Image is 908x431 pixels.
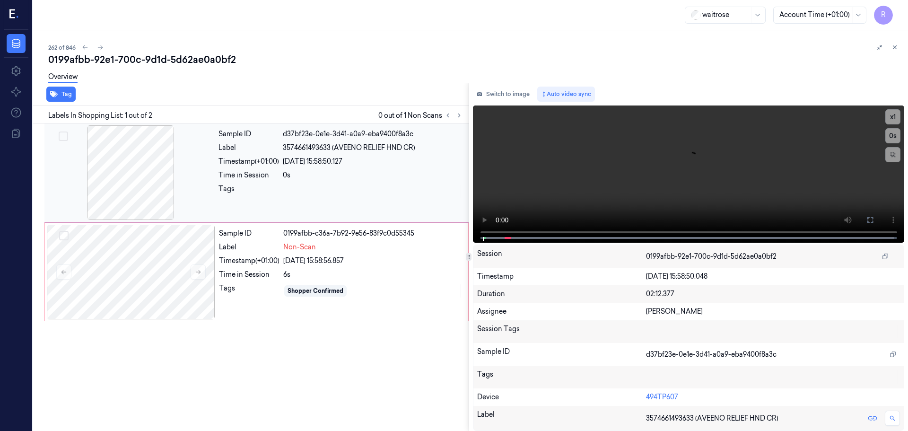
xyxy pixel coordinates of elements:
[477,249,646,264] div: Session
[646,307,900,317] div: [PERSON_NAME]
[48,44,76,52] span: 262 of 846
[218,170,279,180] div: Time in Session
[283,170,463,180] div: 0s
[477,369,646,385] div: Tags
[218,143,279,153] div: Label
[473,87,533,102] button: Switch to image
[477,324,646,339] div: Session Tags
[283,242,316,252] span: Non-Scan
[283,129,463,139] div: d37bf23e-0e1e-3d41-a0a9-eba9400f8a3c
[646,272,900,281] div: [DATE] 15:58:50.048
[283,143,415,153] span: 3574661493633 (AVEENO RELIEF HND CR)
[59,231,69,240] button: Select row
[48,111,152,121] span: Labels In Shopping List: 1 out of 2
[219,229,279,238] div: Sample ID
[59,132,68,141] button: Select row
[218,157,279,167] div: Timestamp (+01:00)
[646,392,900,402] div: 494TP607
[218,184,279,199] div: Tags
[283,256,463,266] div: [DATE] 15:58:56.857
[288,287,343,295] div: Shopper Confirmed
[477,347,646,362] div: Sample ID
[477,392,646,402] div: Device
[218,129,279,139] div: Sample ID
[219,256,279,266] div: Timestamp (+01:00)
[46,87,76,102] button: Tag
[219,283,279,299] div: Tags
[48,53,900,66] div: 0199afbb-92e1-700c-9d1d-5d62ae0a0bf2
[283,229,463,238] div: 0199afbb-c36a-7b92-9e56-83f9c0d55345
[477,410,646,427] div: Label
[537,87,595,102] button: Auto video sync
[477,289,646,299] div: Duration
[219,270,279,280] div: Time in Session
[283,270,463,280] div: 6s
[646,289,900,299] div: 02:12.377
[477,272,646,281] div: Timestamp
[885,128,900,143] button: 0s
[874,6,893,25] button: R
[646,413,778,423] span: 3574661493633 (AVEENO RELIEF HND CR)
[283,157,463,167] div: [DATE] 15:58:50.127
[885,109,900,124] button: x1
[378,110,465,121] span: 0 out of 1 Non Scans
[48,72,78,83] a: Overview
[646,252,777,262] span: 0199afbb-92e1-700c-9d1d-5d62ae0a0bf2
[219,242,279,252] div: Label
[646,350,777,360] span: d37bf23e-0e1e-3d41-a0a9-eba9400f8a3c
[477,307,646,317] div: Assignee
